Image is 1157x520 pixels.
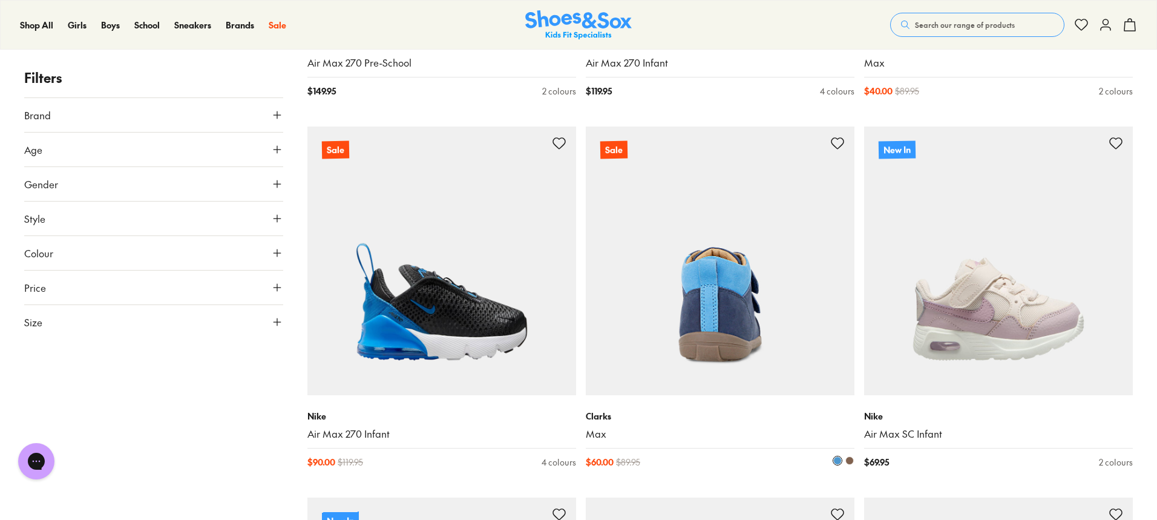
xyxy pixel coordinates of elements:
[616,456,640,469] span: $ 89.95
[174,19,211,31] a: Sneakers
[864,127,1133,395] a: New In
[525,10,632,40] img: SNS_Logo_Responsive.svg
[24,68,283,88] p: Filters
[307,410,576,423] p: Nike
[226,19,254,31] a: Brands
[542,456,576,469] div: 4 colours
[24,246,53,260] span: Colour
[101,19,120,31] a: Boys
[864,456,889,469] span: $ 69.95
[24,202,283,235] button: Style
[134,19,160,31] a: School
[586,56,854,70] a: Air Max 270 Infant
[1099,456,1133,469] div: 2 colours
[864,56,1133,70] a: Max
[24,305,283,339] button: Size
[542,85,576,97] div: 2 colours
[307,427,576,441] a: Air Max 270 Infant
[307,456,335,469] span: $ 90.00
[269,19,286,31] a: Sale
[895,85,919,97] span: $ 89.95
[20,19,53,31] a: Shop All
[879,140,916,159] p: New In
[525,10,632,40] a: Shoes & Sox
[307,85,336,97] span: $ 149.95
[586,410,854,423] p: Clarks
[586,427,854,441] a: Max
[820,85,854,97] div: 4 colours
[24,177,58,191] span: Gender
[338,456,363,469] span: $ 119.95
[307,56,576,70] a: Air Max 270 Pre-School
[24,236,283,270] button: Colour
[915,19,1015,30] span: Search our range of products
[864,410,1133,423] p: Nike
[600,140,628,159] p: Sale
[322,141,349,159] p: Sale
[586,85,612,97] span: $ 119.95
[1099,85,1133,97] div: 2 colours
[24,280,46,295] span: Price
[12,439,61,484] iframe: Gorgias live chat messenger
[24,271,283,304] button: Price
[890,13,1064,37] button: Search our range of products
[24,167,283,201] button: Gender
[864,85,893,97] span: $ 40.00
[24,98,283,132] button: Brand
[864,427,1133,441] a: Air Max SC Infant
[24,211,45,226] span: Style
[24,315,42,329] span: Size
[24,142,42,157] span: Age
[586,127,854,395] a: Sale
[24,133,283,166] button: Age
[68,19,87,31] a: Girls
[586,456,614,469] span: $ 60.00
[307,127,576,395] a: Sale
[24,108,51,122] span: Brand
